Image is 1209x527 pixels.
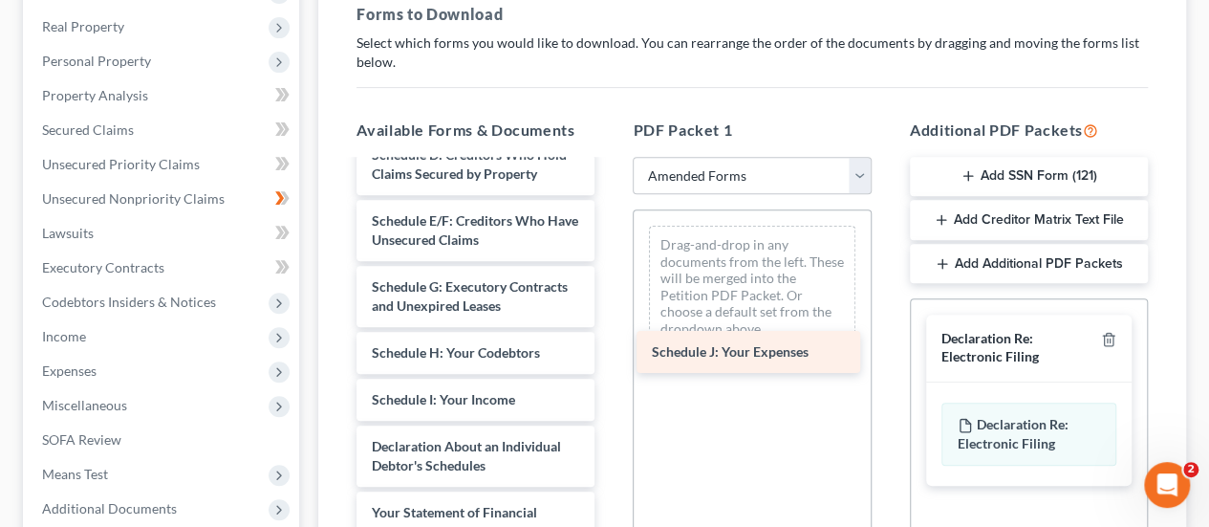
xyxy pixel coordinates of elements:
span: Codebtors Insiders & Notices [42,294,216,310]
span: Schedule I: Your Income [372,391,515,407]
span: Secured Claims [42,121,134,138]
a: Property Analysis [27,78,299,113]
span: Schedule D: Creditors Who Hold Claims Secured by Property [372,146,567,182]
a: Executory Contracts [27,251,299,285]
a: Secured Claims [27,113,299,147]
span: Unsecured Priority Claims [42,156,200,172]
span: Declaration About an Individual Debtor's Schedules [372,438,561,473]
div: Drag-and-drop in any documents from the left. These will be merged into the Petition PDF Packet. ... [649,226,854,347]
span: Expenses [42,362,97,379]
button: Add SSN Form (121) [910,157,1148,197]
span: Income [42,328,86,344]
span: Executory Contracts [42,259,164,275]
span: Lawsuits [42,225,94,241]
a: Lawsuits [27,216,299,251]
span: Declaration Re: Electronic Filing [958,416,1069,451]
a: SOFA Review [27,423,299,457]
span: Miscellaneous [42,397,127,413]
span: Additional Documents [42,500,177,516]
span: Schedule E/F: Creditors Who Have Unsecured Claims [372,212,578,248]
span: Means Test [42,466,108,482]
iframe: Intercom live chat [1144,462,1190,508]
p: Select which forms you would like to download. You can rearrange the order of the documents by dr... [356,33,1148,72]
span: 2 [1183,462,1198,477]
h5: Available Forms & Documents [356,119,594,142]
button: Add Additional PDF Packets [910,244,1148,284]
span: Unsecured Nonpriority Claims [42,190,225,207]
div: Declaration Re: Electronic Filing [941,330,1093,365]
button: Add Creditor Matrix Text File [910,200,1148,240]
span: Schedule J: Your Expenses [652,343,809,360]
span: Real Property [42,18,124,34]
a: Unsecured Priority Claims [27,147,299,182]
h5: Additional PDF Packets [910,119,1148,142]
span: Personal Property [42,53,151,69]
span: Schedule H: Your Codebtors [372,344,540,361]
span: Property Analysis [42,87,148,103]
h5: PDF Packet 1 [633,119,871,142]
span: Schedule G: Executory Contracts and Unexpired Leases [372,278,568,314]
a: Unsecured Nonpriority Claims [27,182,299,216]
h5: Forms to Download [356,3,1148,26]
span: SOFA Review [42,431,121,448]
